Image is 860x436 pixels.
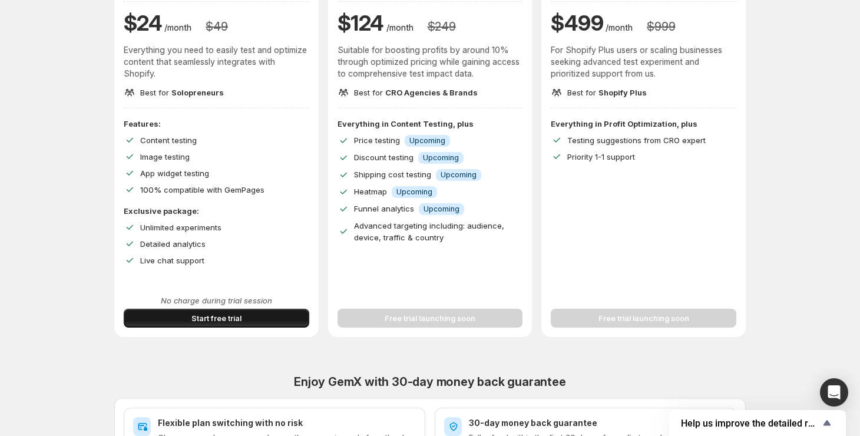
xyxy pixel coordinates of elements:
p: No charge during trial session [124,295,309,306]
button: Show survey - Help us improve the detailed report for A/B campaigns [681,416,834,430]
span: Upcoming [423,153,459,163]
span: Testing suggestions from CRO expert [567,136,706,145]
span: Advanced targeting including: audience, device, traffic & country [354,221,504,242]
p: /month [386,22,414,34]
span: Funnel analytics [354,204,414,213]
span: Live chat support [140,256,204,265]
div: Open Intercom Messenger [820,378,848,407]
span: Solopreneurs [171,88,224,97]
span: Unlimited experiments [140,223,221,232]
h2: Flexible plan switching with no risk [158,417,416,429]
span: App widget testing [140,169,209,178]
p: Suitable for boosting profits by around 10% through optimized pricing while gaining access to com... [338,44,523,80]
span: Upcoming [409,136,445,146]
span: Help us improve the detailed report for A/B campaigns [681,418,820,429]
p: Exclusive package: [124,205,309,217]
span: CRO Agencies & Brands [385,88,478,97]
p: Everything in Content Testing, plus [338,118,523,130]
span: Price testing [354,136,400,145]
p: Everything you need to easily test and optimize content that seamlessly integrates with Shopify. [124,44,309,80]
span: Detailed analytics [140,239,206,249]
button: Start free trial [124,309,309,328]
h3: $ 249 [428,19,456,34]
p: For Shopify Plus users or scaling businesses seeking advanced test experiment and prioritized sup... [551,44,736,80]
span: Upcoming [396,187,432,197]
p: Best for [567,87,647,98]
p: Best for [140,87,224,98]
span: Start free trial [191,312,242,324]
span: Priority 1-1 support [567,152,635,161]
span: Discount testing [354,153,414,162]
span: Image testing [140,152,190,161]
span: Shipping cost testing [354,170,431,179]
span: Heatmap [354,187,387,196]
p: Features: [124,118,309,130]
span: Content testing [140,136,197,145]
h2: Enjoy GemX with 30-day money back guarantee [114,375,746,389]
h1: $ 24 [124,9,162,37]
h1: $ 124 [338,9,384,37]
h1: $ 499 [551,9,603,37]
span: Upcoming [424,204,459,214]
span: Upcoming [441,170,477,180]
h3: $ 999 [647,19,675,34]
p: /month [606,22,633,34]
span: Shopify Plus [598,88,647,97]
h2: 30-day money back guarantee [469,417,727,429]
p: /month [164,22,191,34]
span: 100% compatible with GemPages [140,185,264,194]
p: Best for [354,87,478,98]
h3: $ 49 [206,19,227,34]
p: Everything in Profit Optimization, plus [551,118,736,130]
